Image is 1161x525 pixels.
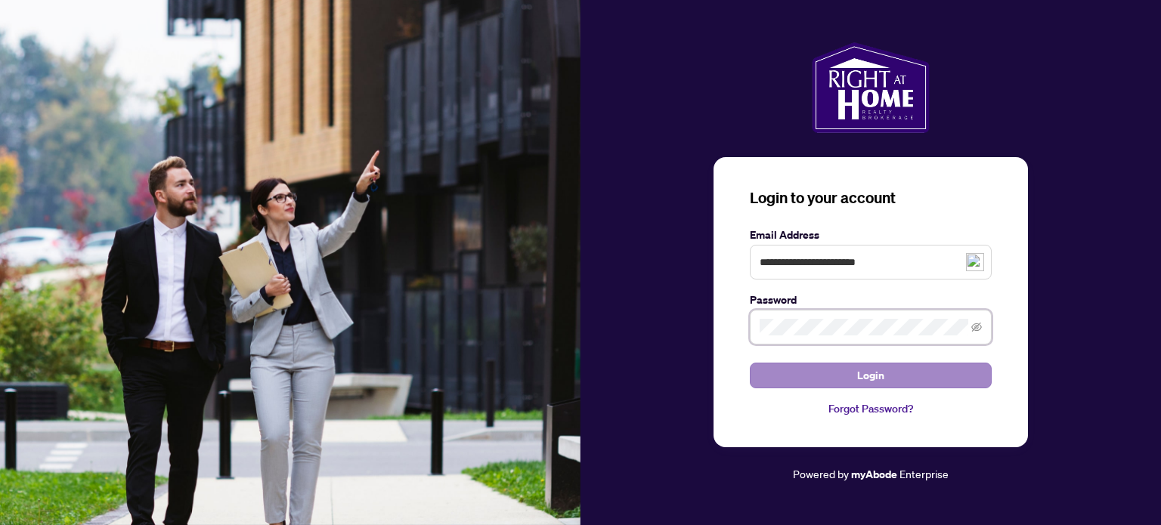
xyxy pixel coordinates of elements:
img: npw-badge-icon-locked.svg [950,322,962,334]
span: Powered by [793,467,849,480]
a: Forgot Password? [750,400,992,417]
button: Login [750,363,992,388]
label: Email Address [750,227,992,243]
span: Login [857,363,884,388]
img: ma-logo [812,42,929,133]
span: eye-invisible [971,322,982,332]
h3: Login to your account [750,187,992,208]
span: Enterprise [899,467,949,480]
img: npw-badge-icon-locked.svg [966,253,984,271]
label: Password [750,292,992,308]
a: myAbode [851,466,897,483]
